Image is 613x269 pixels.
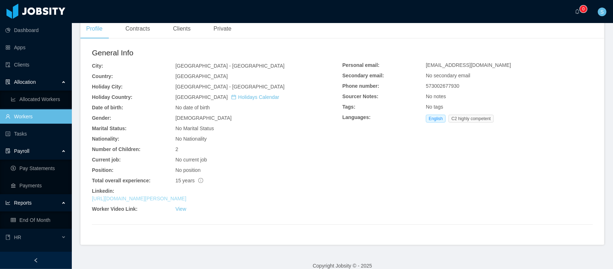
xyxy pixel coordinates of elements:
b: City: [92,63,103,69]
i: icon: bell [575,9,580,14]
a: icon: auditClients [5,58,66,72]
a: icon: userWorkers [5,109,66,124]
span: No date of birth [175,105,210,110]
span: 15 years [175,178,203,183]
b: Total overall experience: [92,178,150,183]
b: Marital Status: [92,126,126,131]
div: Clients [167,19,196,39]
span: S [600,8,604,16]
b: Position: [92,167,113,173]
b: Personal email: [343,62,380,68]
a: icon: dollarPay Statements [11,161,66,175]
b: Nationality: [92,136,119,142]
span: [GEOGRAPHIC_DATA] [175,73,228,79]
span: HR [14,234,21,240]
b: Worker Video Link: [92,206,138,212]
span: [GEOGRAPHIC_DATA] - [GEOGRAPHIC_DATA] [175,63,284,69]
span: info-circle [198,178,203,183]
a: [URL][DOMAIN_NAME][PERSON_NAME] [92,196,186,201]
sup: 0 [580,5,587,13]
b: Holiday Country: [92,94,133,100]
b: Sourcer Notes: [343,94,379,99]
i: icon: file-protect [5,149,10,154]
span: [GEOGRAPHIC_DATA] [175,94,279,100]
span: Reports [14,200,32,206]
span: No secondary email [426,73,470,78]
i: icon: line-chart [5,200,10,205]
b: Date of birth: [92,105,123,110]
i: icon: calendar [231,95,236,100]
span: English [426,115,446,123]
b: Number of Children: [92,146,140,152]
a: View [175,206,186,212]
h2: General Info [92,47,343,59]
a: icon: calendarHolidays Calendar [231,94,279,100]
b: Phone number: [343,83,380,89]
div: No tags [426,103,593,111]
div: Private [208,19,237,39]
span: C2 highly competent [449,115,493,123]
span: Payroll [14,148,29,154]
b: Secondary email: [343,73,384,78]
span: [GEOGRAPHIC_DATA] - [GEOGRAPHIC_DATA] [175,84,284,90]
span: No Marital Status [175,126,214,131]
span: No Nationality [175,136,206,142]
b: Languages: [343,114,371,120]
span: Allocation [14,79,36,85]
a: icon: pie-chartDashboard [5,23,66,37]
span: No current job [175,157,207,163]
div: Profile [80,19,108,39]
span: 573002677930 [426,83,459,89]
a: icon: bankPayments [11,178,66,193]
span: [DEMOGRAPHIC_DATA] [175,115,232,121]
b: Gender: [92,115,111,121]
a: icon: line-chartAllocated Workers [11,92,66,106]
a: icon: tableEnd Of Month [11,213,66,227]
b: Tags: [343,104,356,110]
a: icon: profileTasks [5,127,66,141]
div: Contracts [120,19,155,39]
span: No position [175,167,200,173]
span: No notes [426,94,446,99]
i: icon: book [5,235,10,240]
span: 2 [175,146,178,152]
b: Current job: [92,157,121,163]
b: Country: [92,73,113,79]
b: Linkedin: [92,188,114,194]
b: Holiday City: [92,84,123,90]
a: icon: appstoreApps [5,40,66,55]
span: [EMAIL_ADDRESS][DOMAIN_NAME] [426,62,511,68]
i: icon: solution [5,79,10,85]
